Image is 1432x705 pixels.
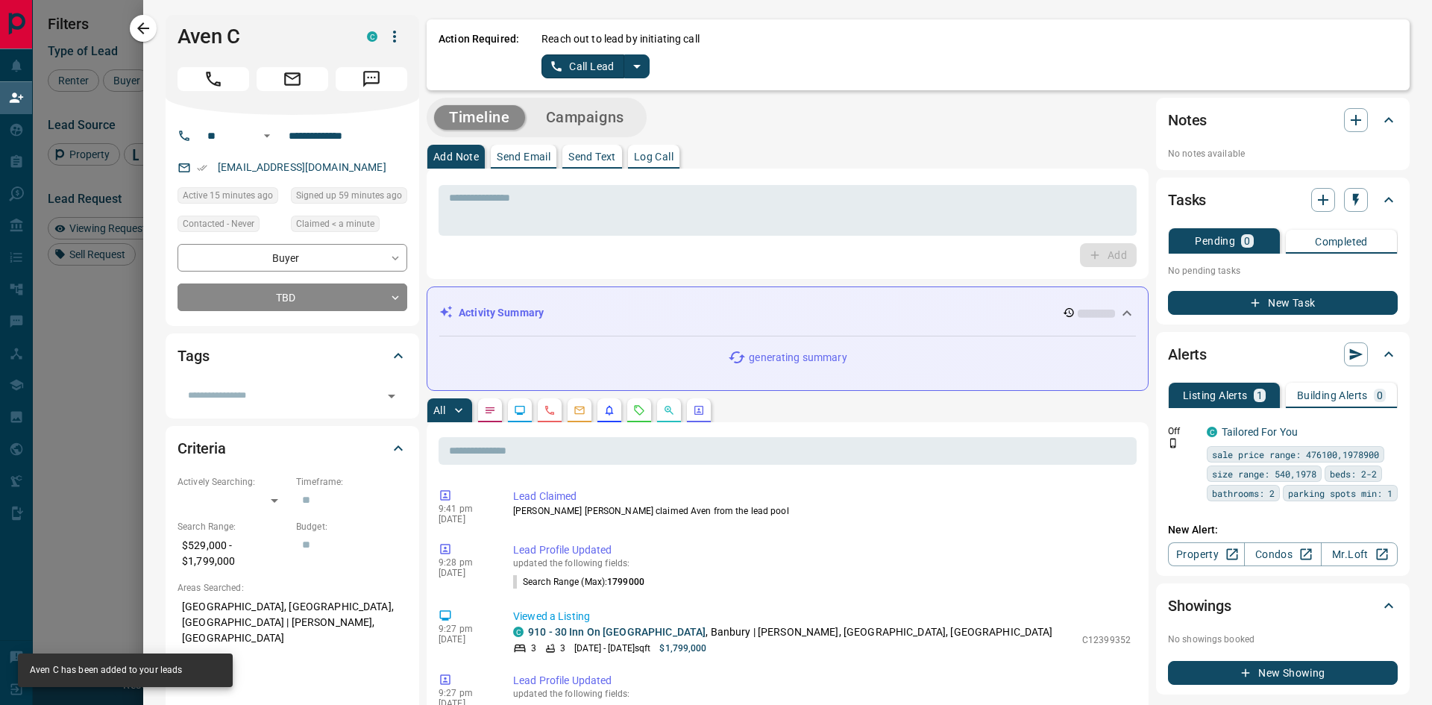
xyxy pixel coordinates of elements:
span: Message [336,67,407,91]
p: [PERSON_NAME] [PERSON_NAME] claimed Aven from the lead pool [513,504,1131,518]
p: 0 [1377,390,1383,401]
button: Call Lead [541,54,624,78]
div: Notes [1168,102,1398,138]
div: Tags [178,338,407,374]
button: New Showing [1168,661,1398,685]
p: Budget: [296,520,407,533]
svg: Emails [574,404,585,416]
div: condos.ca [1207,427,1217,437]
p: [DATE] [439,634,491,645]
span: beds: 2-2 [1330,466,1377,481]
p: Send Text [568,151,616,162]
p: Activity Summary [459,305,544,321]
button: Campaigns [531,105,639,130]
a: Mr.Loft [1321,542,1398,566]
button: Timeline [434,105,525,130]
p: 1 [1257,390,1263,401]
p: Lead Profile Updated [513,542,1131,558]
p: 9:41 pm [439,504,491,514]
p: [DATE] - [DATE] sqft [574,642,650,655]
div: split button [541,54,650,78]
p: $529,000 - $1,799,000 [178,533,289,574]
p: New Alert: [1168,522,1398,538]
svg: Notes [484,404,496,416]
svg: Push Notification Only [1168,438,1178,448]
span: Active 15 minutes ago [183,188,273,203]
p: Off [1168,424,1198,438]
p: No pending tasks [1168,260,1398,282]
span: size range: 540,1978 [1212,466,1316,481]
span: Contacted - Never [183,216,254,231]
svg: Lead Browsing Activity [514,404,526,416]
p: Lead Claimed [513,489,1131,504]
p: 0 [1244,236,1250,246]
span: Call [178,67,249,91]
p: Listing Alerts [1183,390,1248,401]
p: Search Range (Max) : [513,575,644,589]
p: No showings booked [1168,633,1398,646]
p: Areas Searched: [178,581,407,595]
p: Building Alerts [1297,390,1368,401]
button: New Task [1168,291,1398,315]
svg: Calls [544,404,556,416]
div: condos.ca [367,31,377,42]
p: Actively Searching: [178,475,289,489]
div: Activity Summary [439,299,1136,327]
p: [GEOGRAPHIC_DATA], [GEOGRAPHIC_DATA], [GEOGRAPHIC_DATA] | [PERSON_NAME], [GEOGRAPHIC_DATA] [178,595,407,651]
h2: Notes [1168,108,1207,132]
h2: Tasks [1168,188,1206,212]
svg: Email Verified [197,163,207,173]
p: All [433,405,445,416]
h2: Criteria [178,436,226,460]
p: , Banbury | [PERSON_NAME], [GEOGRAPHIC_DATA], [GEOGRAPHIC_DATA] [528,624,1053,640]
p: $1,799,000 [659,642,706,655]
p: Viewed a Listing [513,609,1131,624]
p: Lead Profile Updated [513,673,1131,689]
div: TBD [178,283,407,311]
div: Criteria [178,430,407,466]
svg: Listing Alerts [603,404,615,416]
p: Send Email [497,151,550,162]
div: Sun Sep 14 2025 [291,216,407,236]
h2: Tags [178,344,209,368]
div: Aven C has been added to your leads [30,658,183,683]
p: Pending [1195,236,1235,246]
span: bathrooms: 2 [1212,486,1275,501]
svg: Agent Actions [693,404,705,416]
p: Motivation: [178,658,407,671]
a: Condos [1244,542,1321,566]
p: 9:27 pm [439,688,491,698]
p: Log Call [634,151,673,162]
button: Open [258,127,276,145]
p: 9:28 pm [439,557,491,568]
span: parking spots min: 1 [1288,486,1392,501]
p: No notes available [1168,147,1398,160]
span: Email [257,67,328,91]
p: 9:27 pm [439,624,491,634]
p: Search Range: [178,520,289,533]
p: Add Note [433,151,479,162]
p: 3 [531,642,536,655]
span: Signed up 59 minutes ago [296,188,402,203]
h2: Showings [1168,594,1231,618]
div: condos.ca [513,627,524,637]
p: [DATE] [439,568,491,578]
span: sale price range: 476100,1978900 [1212,447,1379,462]
p: Timeframe: [296,475,407,489]
button: Open [381,386,402,407]
h1: Aven C [178,25,345,48]
div: Tasks [1168,182,1398,218]
a: [EMAIL_ADDRESS][DOMAIN_NAME] [218,161,386,173]
div: Sun Sep 14 2025 [291,187,407,208]
p: Completed [1315,236,1368,247]
div: Showings [1168,588,1398,624]
div: Alerts [1168,336,1398,372]
svg: Requests [633,404,645,416]
p: C12399352 [1082,633,1131,647]
div: Buyer [178,244,407,272]
p: generating summary [749,350,847,366]
span: Claimed < a minute [296,216,374,231]
a: Property [1168,542,1245,566]
div: Sun Sep 14 2025 [178,187,283,208]
p: 3 [560,642,565,655]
